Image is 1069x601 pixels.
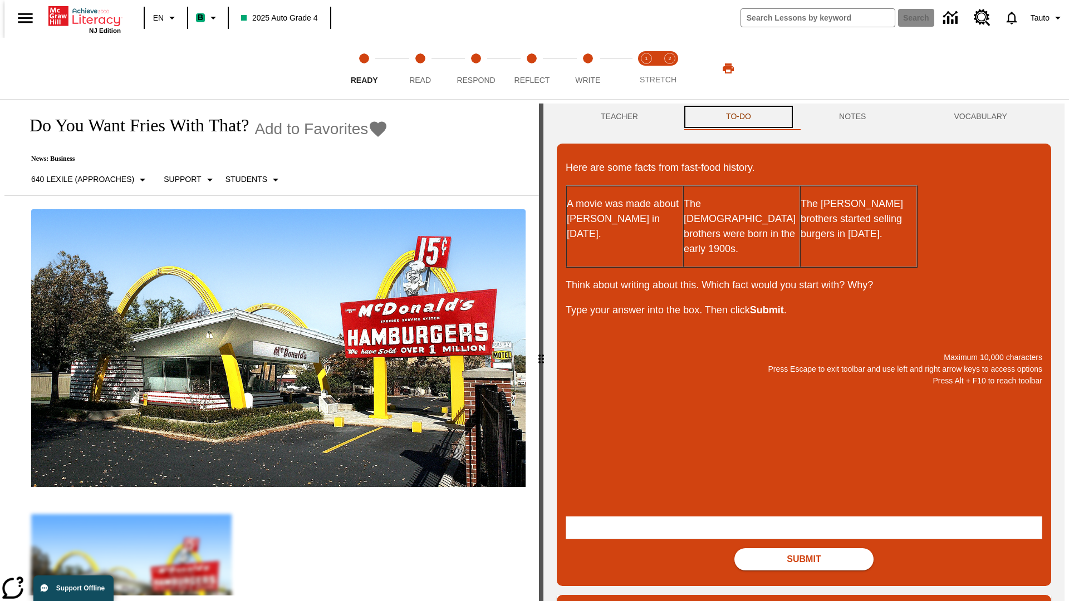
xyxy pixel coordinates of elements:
[630,38,663,99] button: Stretch Read step 1 of 2
[457,76,495,85] span: Respond
[936,3,967,33] a: Data Center
[1031,12,1050,24] span: Tauto
[254,120,368,138] span: Add to Favorites
[1026,8,1069,28] button: Profile/Settings
[56,584,105,592] span: Support Offline
[164,174,201,185] p: Support
[9,2,42,35] button: Open side menu
[89,27,121,34] span: NJ Edition
[566,303,1042,318] p: Type your answer into the box. Then click .
[409,76,431,85] span: Read
[645,56,648,61] text: 1
[254,119,388,139] button: Add to Favorites - Do You Want Fries With That?
[654,38,686,99] button: Stretch Respond step 2 of 2
[734,548,874,570] button: Submit
[543,104,1065,601] div: activity
[684,196,800,257] p: The [DEMOGRAPHIC_DATA] brothers were born in the early 1900s.
[148,8,184,28] button: Language: EN, Select a language
[241,12,318,24] span: 2025 Auto Grade 4
[566,278,1042,293] p: Think about writing about this. Which fact would you start with? Why?
[159,170,220,190] button: Scaffolds, Support
[910,104,1051,130] button: VOCABULARY
[556,38,620,99] button: Write step 5 of 5
[640,75,676,84] span: STRETCH
[801,196,916,242] p: The [PERSON_NAME] brothers started selling burgers in [DATE].
[575,76,600,85] span: Write
[567,196,683,242] p: A movie was made about [PERSON_NAME] in [DATE].
[997,3,1026,32] a: Notifications
[18,115,249,136] h1: Do You Want Fries With That?
[557,104,682,130] button: Teacher
[795,104,910,130] button: NOTES
[668,56,671,61] text: 2
[33,575,114,601] button: Support Offline
[198,11,203,24] span: B
[48,4,121,34] div: Home
[710,58,746,78] button: Print
[566,160,1042,175] p: Here are some facts from fast-food history.
[332,38,396,99] button: Ready step 1 of 5
[741,9,895,27] input: search field
[153,12,164,24] span: EN
[514,76,550,85] span: Reflect
[566,363,1042,375] p: Press Escape to exit toolbar and use left and right arrow keys to access options
[388,38,452,99] button: Read step 2 of 5
[27,170,154,190] button: Select Lexile, 640 Lexile (Approaches)
[4,104,539,595] div: reading
[444,38,508,99] button: Respond step 3 of 5
[221,170,287,190] button: Select Student
[557,104,1051,130] div: Instructional Panel Tabs
[499,38,564,99] button: Reflect step 4 of 5
[351,76,378,85] span: Ready
[967,3,997,33] a: Resource Center, Will open in new tab
[566,375,1042,387] p: Press Alt + F10 to reach toolbar
[539,104,543,601] div: Press Enter or Spacebar and then press right and left arrow keys to move the slider
[31,209,526,487] img: One of the first McDonald's stores, with the iconic red sign and golden arches.
[192,8,224,28] button: Boost Class color is mint green. Change class color
[31,174,134,185] p: 640 Lexile (Approaches)
[225,174,267,185] p: Students
[18,155,388,163] p: News: Business
[566,352,1042,363] p: Maximum 10,000 characters
[682,104,795,130] button: TO-DO
[4,9,163,19] body: Maximum 10,000 characters Press Escape to exit toolbar and use left and right arrow keys to acces...
[750,304,784,316] strong: Submit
